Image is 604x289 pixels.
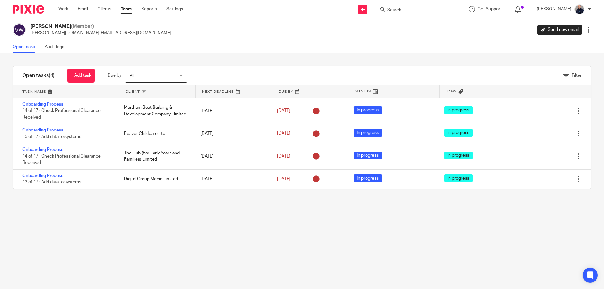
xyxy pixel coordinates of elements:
p: [PERSON_NAME] [537,6,571,12]
a: Onboarding Process [22,102,63,107]
span: In progress [354,152,382,159]
span: 15 of 17 · Add data to systems [22,135,81,139]
span: Filter [572,73,582,78]
div: Beaver Childcare Ltd [118,127,194,140]
span: [DATE] [277,177,290,181]
span: 13 of 17 · Add data to systems [22,180,81,184]
input: Search [387,8,443,13]
div: The Hub (For Early Years and Families) Limited [118,147,194,166]
a: Team [121,6,132,12]
a: Open tasks [13,41,40,53]
h1: Open tasks [22,72,55,79]
a: Reports [141,6,157,12]
span: In progress [444,174,473,182]
span: In progress [444,129,473,137]
div: Digital Group Media Limited [118,173,194,185]
span: All [130,74,134,78]
span: In progress [354,174,382,182]
div: [DATE] [194,127,271,140]
span: In progress [354,106,382,114]
a: Work [58,6,68,12]
a: + Add task [67,69,95,83]
a: Clients [98,6,111,12]
p: [PERSON_NAME][DOMAIN_NAME][EMAIL_ADDRESS][DOMAIN_NAME] [31,30,171,36]
span: In progress [444,106,473,114]
span: (4) [49,73,55,78]
span: Status [355,89,371,94]
span: In progress [444,152,473,159]
img: svg%3E [13,23,26,36]
span: [DATE] [277,131,290,136]
span: Get Support [478,7,502,11]
span: (Member) [71,24,94,29]
div: Martham Boat Building & Development Company Limited [118,101,194,120]
div: [DATE] [194,173,271,185]
img: IMG_8745-0021-copy.jpg [574,4,584,14]
a: Send new email [537,25,582,35]
a: Onboarding Process [22,128,63,132]
h2: [PERSON_NAME] [31,23,171,30]
span: 14 of 17 · Check Professional Clearance Received [22,109,101,120]
a: Audit logs [45,41,69,53]
div: [DATE] [194,105,271,117]
div: [DATE] [194,150,271,163]
span: 14 of 17 · Check Professional Clearance Received [22,154,101,165]
img: Pixie [13,5,44,14]
a: Email [78,6,88,12]
p: Due by [108,72,121,79]
a: Onboarding Process [22,147,63,152]
span: In progress [354,129,382,137]
a: Settings [166,6,183,12]
span: Tags [446,89,457,94]
span: [DATE] [277,154,290,158]
span: [DATE] [277,109,290,113]
a: Onboarding Process [22,174,63,178]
